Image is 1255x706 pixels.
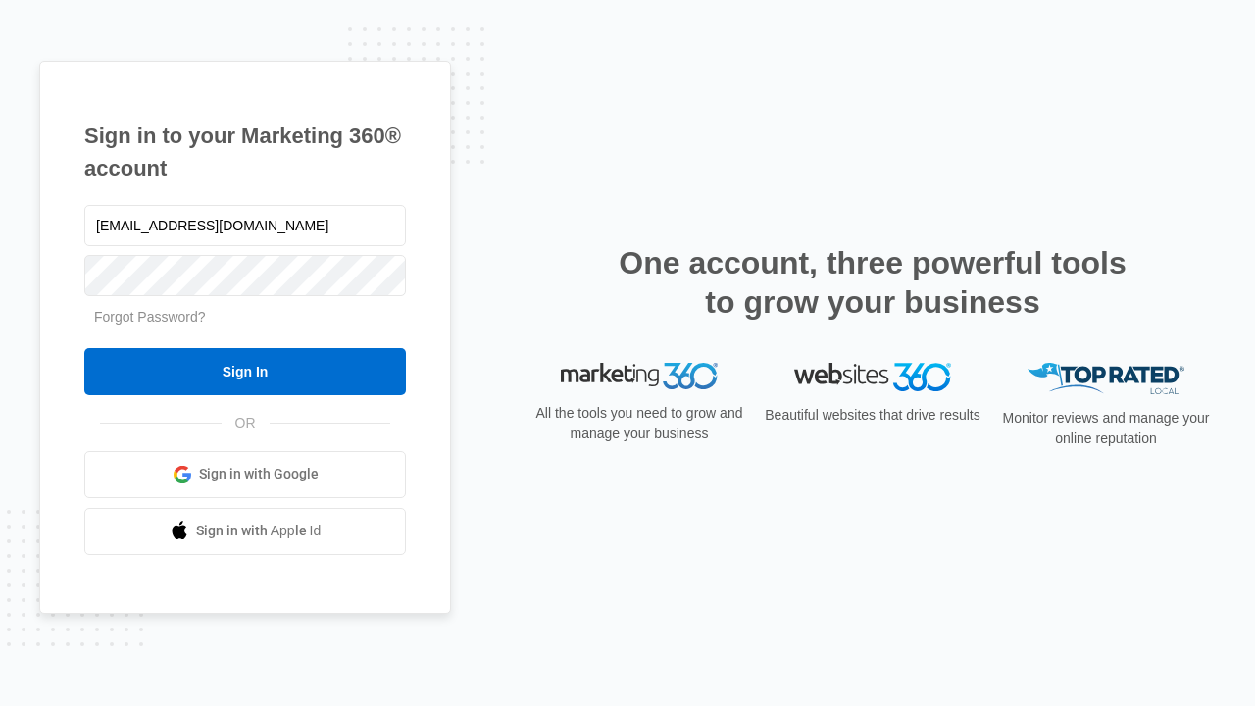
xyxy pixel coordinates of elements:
[1028,363,1184,395] img: Top Rated Local
[222,413,270,433] span: OR
[84,508,406,555] a: Sign in with Apple Id
[84,205,406,246] input: Email
[996,408,1216,449] p: Monitor reviews and manage your online reputation
[529,403,749,444] p: All the tools you need to grow and manage your business
[84,348,406,395] input: Sign In
[561,363,718,390] img: Marketing 360
[196,521,322,541] span: Sign in with Apple Id
[794,363,951,391] img: Websites 360
[199,464,319,484] span: Sign in with Google
[613,243,1132,322] h2: One account, three powerful tools to grow your business
[763,405,982,426] p: Beautiful websites that drive results
[94,309,206,325] a: Forgot Password?
[84,120,406,184] h1: Sign in to your Marketing 360® account
[84,451,406,498] a: Sign in with Google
